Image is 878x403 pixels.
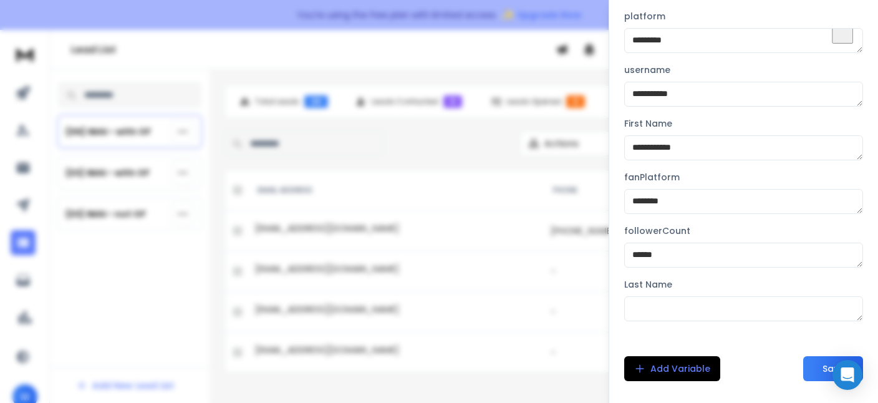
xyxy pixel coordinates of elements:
[624,66,670,74] label: username
[624,12,665,21] label: platform
[624,119,672,128] label: First Name
[624,226,690,235] label: followerCount
[624,356,720,381] button: Add Variable
[624,280,672,289] label: Last Name
[624,28,863,53] textarea: To enrich screen reader interactions, please activate Accessibility in Grammarly extension settings
[803,356,863,381] button: Save
[832,360,862,390] div: Open Intercom Messenger
[624,173,680,182] label: fanPlatform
